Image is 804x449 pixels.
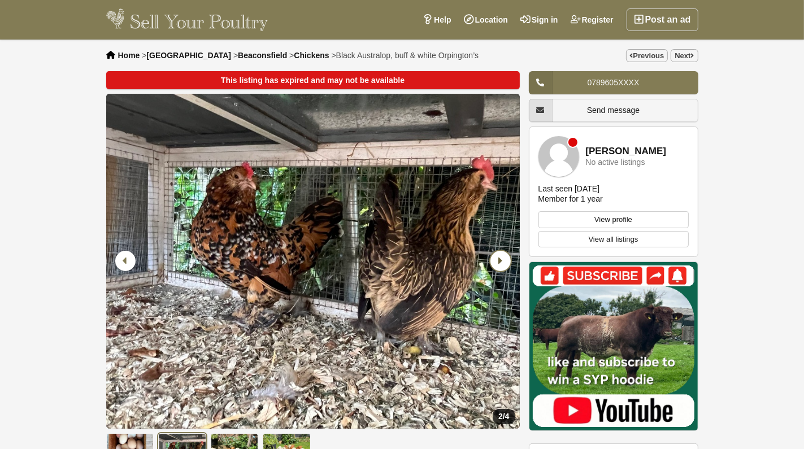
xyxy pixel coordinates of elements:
a: 0789605XXXX [529,71,698,94]
div: Last seen [DATE] [538,184,600,194]
li: > [332,51,479,60]
img: Black Australop, buff & white Orpington’s - 2/4 [106,94,520,429]
span: Send message [587,106,640,115]
a: View profile [538,211,689,228]
a: Register [564,8,620,31]
li: 2 / 4 [106,94,520,429]
div: This listing has expired and may not be available [106,71,520,89]
div: / [493,409,515,424]
a: Sign in [514,8,564,31]
a: Previous [626,49,668,62]
a: Post an ad [627,8,698,31]
span: 4 [505,412,510,421]
div: No active listings [586,158,645,167]
a: Location [458,8,514,31]
div: Member for 1 year [538,194,603,204]
a: Home [118,51,140,60]
img: Damir Dudas [538,136,579,177]
a: Next [671,49,698,62]
a: [PERSON_NAME] [586,146,667,157]
li: > [142,51,231,60]
span: Black Australop, buff & white Orpington’s [336,51,479,60]
a: Help [416,8,457,31]
a: Beaconsfield [238,51,287,60]
li: > [233,51,287,60]
li: > [289,51,329,60]
a: Send message [529,99,698,122]
div: Member is offline [568,138,577,147]
div: Next slide [485,246,514,276]
a: [GEOGRAPHIC_DATA] [146,51,231,60]
img: Mat Atkinson Farming YouTube Channel [529,261,698,431]
a: View all listings [538,231,689,248]
div: Previous slide [112,246,141,276]
a: Chickens [294,51,329,60]
span: 0789605XXXX [588,78,640,87]
img: Sell Your Poultry [106,8,268,31]
span: 2 [498,412,503,421]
